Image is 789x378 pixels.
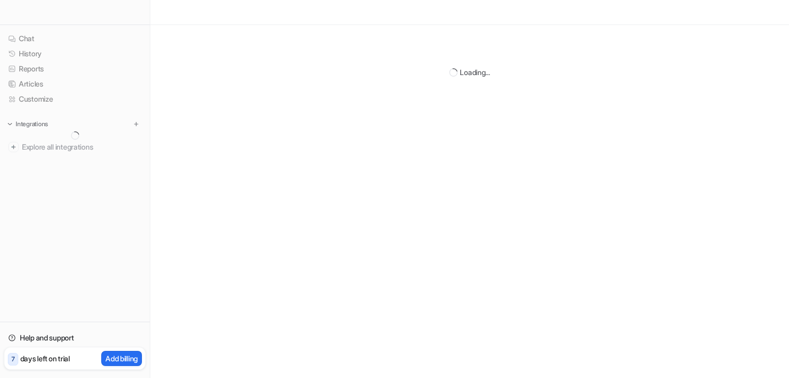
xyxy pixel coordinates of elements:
p: Integrations [16,120,48,128]
button: Add billing [101,351,142,366]
button: Integrations [4,119,51,129]
p: Add billing [105,353,138,364]
a: Reports [4,62,146,76]
img: expand menu [6,120,14,128]
p: days left on trial [20,353,70,364]
a: Customize [4,92,146,106]
a: Chat [4,31,146,46]
a: Articles [4,77,146,91]
span: Explore all integrations [22,139,141,155]
img: menu_add.svg [133,120,140,128]
a: Explore all integrations [4,140,146,154]
a: History [4,46,146,61]
p: 7 [11,355,15,364]
img: explore all integrations [8,142,19,152]
a: Help and support [4,331,146,345]
div: Loading... [460,67,489,78]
